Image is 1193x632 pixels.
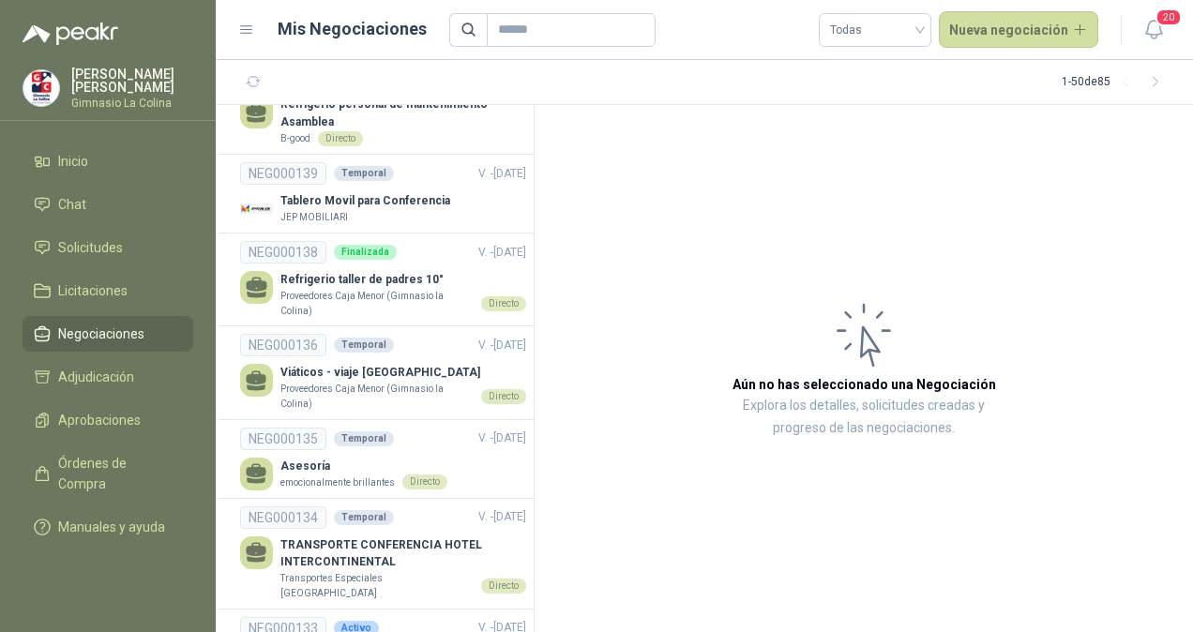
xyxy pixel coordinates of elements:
a: Solicitudes [23,230,193,265]
img: Company Logo [23,70,59,106]
p: Transportes Especiales [GEOGRAPHIC_DATA] [280,571,474,600]
a: NEG000134TemporalV. -[DATE] TRANSPORTE CONFERENCIA HOTEL INTERCONTINENTALTransportes Especiales [... [240,506,526,601]
p: JEP MOBILIARI [280,210,348,225]
div: NEG000138 [240,241,326,263]
button: 20 [1137,13,1170,47]
a: Adjudicación [23,359,193,395]
img: Company Logo [240,192,273,225]
p: Tablero Movil para Conferencia [280,192,450,210]
a: Aprobaciones [23,402,193,438]
p: Proveedores Caja Menor (Gimnasio la Colina) [280,382,474,411]
span: Aprobaciones [58,410,141,430]
a: NEG000139TemporalV. -[DATE] Company LogoTablero Movil para ConferenciaJEP MOBILIARI [240,162,526,225]
div: NEG000136 [240,334,326,356]
button: Nueva negociación [939,11,1099,49]
span: Inicio [58,151,88,172]
p: Proveedores Caja Menor (Gimnasio la Colina) [280,289,474,318]
div: Directo [481,296,526,311]
p: Gimnasio La Colina [71,98,193,109]
a: Órdenes de Compra [23,445,193,502]
a: Manuales y ayuda [23,509,193,545]
span: Manuales y ayuda [58,517,165,537]
p: Viáticos - viaje [GEOGRAPHIC_DATA] [280,364,526,382]
p: Explora los detalles, solicitudes creadas y progreso de las negociaciones. [722,395,1005,440]
p: emocionalmente brillantes [280,475,395,490]
a: NEG000136TemporalV. -[DATE] Viáticos - viaje [GEOGRAPHIC_DATA]Proveedores Caja Menor (Gimnasio la... [240,334,526,411]
a: Licitaciones [23,273,193,308]
span: V. - [DATE] [478,167,526,180]
img: Logo peakr [23,23,118,45]
p: Refrigerio taller de padres 10° [280,271,526,289]
span: Licitaciones [58,280,128,301]
div: Directo [481,389,526,404]
div: Directo [318,131,363,146]
span: Adjudicación [58,367,134,387]
span: Chat [58,194,86,215]
a: Inicio [23,143,193,179]
p: Asesoría [280,458,447,475]
span: 20 [1155,8,1182,26]
div: Temporal [334,166,394,181]
div: Temporal [334,431,394,446]
div: Directo [481,579,526,594]
span: Órdenes de Compra [58,453,175,494]
span: Solicitudes [58,237,123,258]
span: Negociaciones [58,324,144,344]
a: Chat [23,187,193,222]
a: NEG000140RechazadoV. -[DATE] Refrigerio personal de mantenimiento AsambleaB-goodDirecto [240,66,526,146]
p: B-good [280,131,310,146]
span: V. - [DATE] [478,510,526,523]
div: Temporal [334,338,394,353]
p: Refrigerio personal de mantenimiento Asamblea [280,96,526,131]
div: Temporal [334,510,394,525]
div: Directo [402,474,447,489]
div: NEG000139 [240,162,326,185]
h3: Aún no has seleccionado una Negociación [732,374,996,395]
span: V. - [DATE] [478,431,526,444]
a: Negociaciones [23,316,193,352]
p: [PERSON_NAME] [PERSON_NAME] [71,68,193,94]
div: Finalizada [334,245,397,260]
div: NEG000135 [240,428,326,450]
div: 1 - 50 de 85 [1062,68,1170,98]
p: TRANSPORTE CONFERENCIA HOTEL INTERCONTINENTAL [280,536,526,572]
span: V. - [DATE] [478,339,526,352]
a: NEG000135TemporalV. -[DATE] Asesoríaemocionalmente brillantesDirecto [240,428,526,490]
h1: Mis Negociaciones [278,16,427,42]
span: V. - [DATE] [478,246,526,259]
span: Todas [830,16,920,44]
a: NEG000138FinalizadaV. -[DATE] Refrigerio taller de padres 10°Proveedores Caja Menor (Gimnasio la ... [240,241,526,318]
div: NEG000134 [240,506,326,529]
